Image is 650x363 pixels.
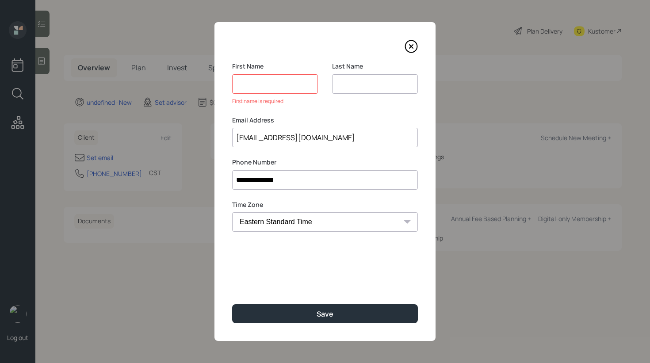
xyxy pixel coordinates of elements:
[317,309,333,319] div: Save
[232,97,318,105] div: First name is required
[232,304,418,323] button: Save
[232,200,418,209] label: Time Zone
[232,116,418,125] label: Email Address
[332,62,418,71] label: Last Name
[232,158,418,167] label: Phone Number
[232,62,318,71] label: First Name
